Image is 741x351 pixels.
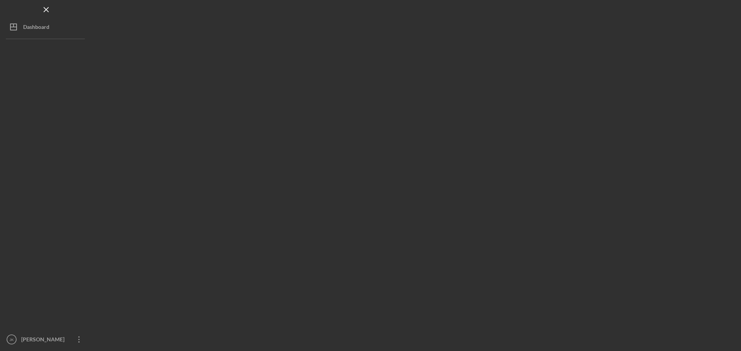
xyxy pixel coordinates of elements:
[23,19,49,37] div: Dashboard
[19,332,69,349] div: [PERSON_NAME]
[9,338,14,342] text: JK
[4,19,89,35] button: Dashboard
[4,332,89,347] button: JK[PERSON_NAME]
